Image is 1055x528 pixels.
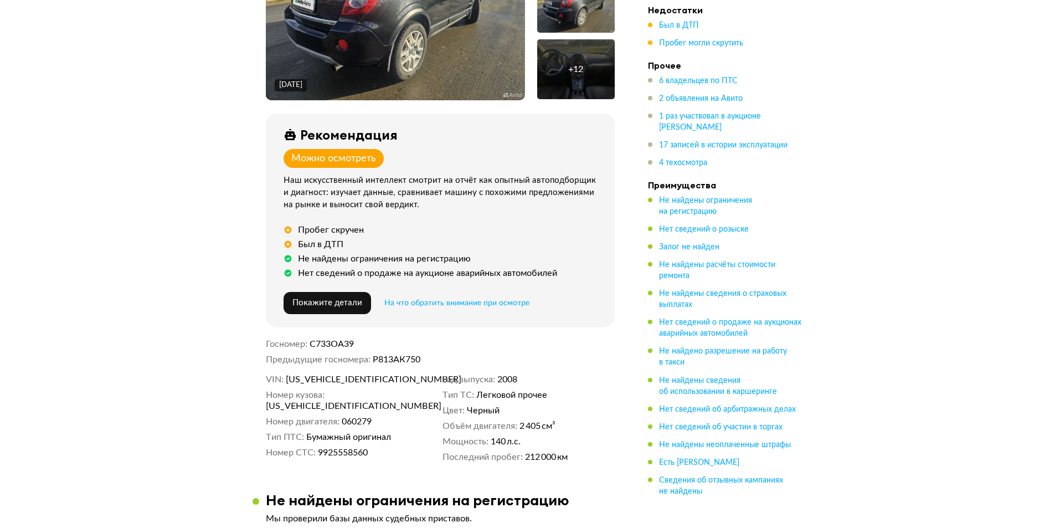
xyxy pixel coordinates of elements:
dt: Тип ТС [442,389,474,401]
div: Был в ДТП [298,239,343,250]
span: 2 405 см³ [519,421,555,432]
dd: Р813АК750 [373,354,615,365]
span: Есть [PERSON_NAME] [659,458,739,466]
div: + 12 [568,64,583,75]
span: [US_VEHICLE_IDENTIFICATION_NUMBER] [266,401,393,412]
span: 17 записей в истории эксплуатации [659,141,788,149]
div: Можно осмотреть [291,152,376,165]
span: На что обратить внимание при осмотре [384,299,529,307]
div: Пробег скручен [298,224,364,235]
div: [DATE] [279,80,302,90]
span: 2 объявления на Авито [659,95,743,102]
dt: Мощность [442,436,488,447]
span: Бумажный оригинал [306,432,391,443]
span: Черный [467,405,500,416]
h4: Прочее [648,60,803,71]
span: Нет сведений об участии в торгах [659,423,783,430]
span: Сведения об отзывных кампаниях не найдены [659,476,783,495]
span: Не найдены расчёты стоимости ремонта [659,261,775,280]
div: Рекомендация [300,127,398,142]
div: Не найдены ограничения на регистрацию [298,253,471,264]
span: 1 раз участвовал в аукционе [PERSON_NAME] [659,112,761,131]
dt: Год выпуска [442,374,495,385]
dt: Тип ПТС [266,432,304,443]
p: Мы проверили базы данных судебных приставов. [266,513,615,524]
dt: Объём двигателя [442,421,517,432]
div: Наш искусственный интеллект смотрит на отчёт как опытный автоподборщик и диагност: изучает данные... [284,175,601,211]
span: Не найдены сведения об использовании в каршеринге [659,376,777,395]
dt: Последний пробег [442,452,523,463]
span: Нет сведений о продаже на аукционах аварийных автомобилей [659,319,801,337]
dt: Цвет [442,405,465,416]
span: Залог не найден [659,243,719,251]
span: 060279 [342,416,372,427]
span: Пробег могли скрутить [659,39,743,47]
dt: Предыдущие госномера [266,354,370,365]
span: Не найдены сведения о страховых выплатах [659,290,786,309]
h4: Преимущества [648,180,803,191]
span: Не найдено разрешение на работу в такси [659,347,787,366]
dt: Номер двигателя [266,416,339,427]
span: 6 владельцев по ПТС [659,77,738,85]
span: Покажите детали [292,299,362,307]
h4: Недостатки [648,4,803,16]
dt: Номер кузова [266,389,325,401]
dt: Номер СТС [266,447,316,458]
button: Покажите детали [284,292,371,314]
dt: VIN [266,374,284,385]
h3: Не найдены ограничения на регистрацию [266,491,569,509]
span: [US_VEHICLE_IDENTIFICATION_NUMBER] [286,374,413,385]
span: 9925558560 [318,447,368,458]
span: 4 техосмотра [659,159,707,167]
span: Не найдены ограничения на регистрацию [659,197,752,216]
span: 2008 [497,374,517,385]
span: 212 000 км [525,452,568,463]
span: Легковой прочее [476,389,547,401]
span: 140 л.с. [491,436,521,447]
span: Не найдены неоплаченные штрафы [659,440,791,448]
span: Был в ДТП [659,22,699,29]
div: Нет сведений о продаже на аукционе аварийных автомобилей [298,268,557,279]
dt: Госномер [266,339,307,350]
span: Нет сведений об арбитражных делах [659,405,796,413]
span: Нет сведений о розыске [659,225,749,233]
span: С733ОА39 [310,340,354,348]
